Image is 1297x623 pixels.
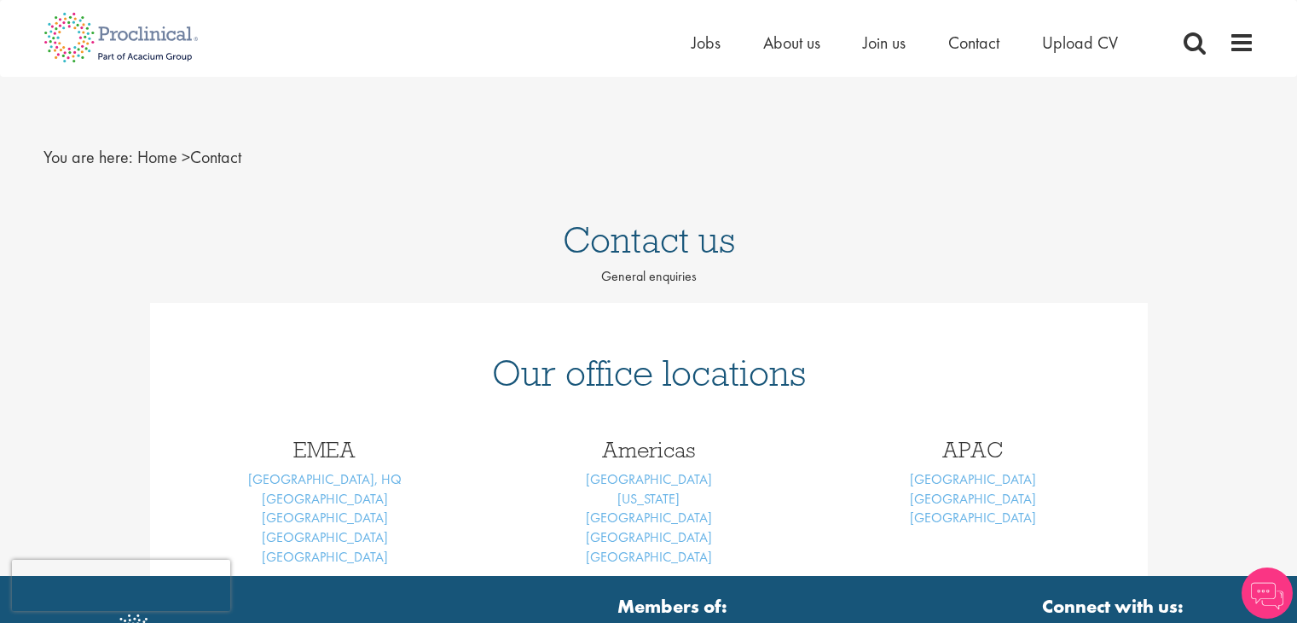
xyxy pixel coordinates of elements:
[176,439,474,461] h3: EMEA
[262,509,388,527] a: [GEOGRAPHIC_DATA]
[910,509,1036,527] a: [GEOGRAPHIC_DATA]
[262,528,388,546] a: [GEOGRAPHIC_DATA]
[948,32,999,54] a: Contact
[763,32,820,54] a: About us
[824,439,1122,461] h3: APAC
[586,548,712,566] a: [GEOGRAPHIC_DATA]
[383,593,963,620] strong: Members of:
[617,490,680,508] a: [US_STATE]
[692,32,721,54] a: Jobs
[1042,32,1118,54] a: Upload CV
[910,490,1036,508] a: [GEOGRAPHIC_DATA]
[586,509,712,527] a: [GEOGRAPHIC_DATA]
[248,470,402,488] a: [GEOGRAPHIC_DATA], HQ
[43,146,133,168] span: You are here:
[176,354,1122,392] h1: Our office locations
[137,146,177,168] a: breadcrumb link to Home
[863,32,906,54] a: Join us
[262,490,388,508] a: [GEOGRAPHIC_DATA]
[1242,568,1293,619] img: Chatbot
[182,146,190,168] span: >
[586,528,712,546] a: [GEOGRAPHIC_DATA]
[12,560,230,611] iframe: reCAPTCHA
[262,548,388,566] a: [GEOGRAPHIC_DATA]
[586,470,712,488] a: [GEOGRAPHIC_DATA]
[910,470,1036,488] a: [GEOGRAPHIC_DATA]
[137,146,241,168] span: Contact
[1042,593,1187,620] strong: Connect with us:
[500,439,798,461] h3: Americas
